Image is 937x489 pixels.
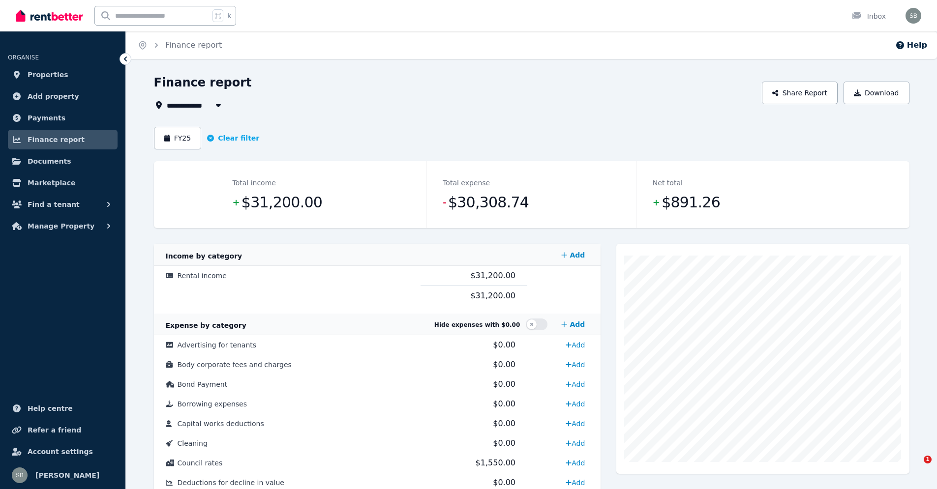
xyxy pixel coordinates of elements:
span: Borrowing expenses [178,400,247,408]
img: stephen bartley [12,467,28,483]
button: Share Report [762,82,838,104]
nav: Breadcrumb [126,31,234,59]
span: + [653,196,660,209]
h1: Finance report [154,75,252,90]
a: Add [562,357,589,373]
span: $0.00 [493,419,515,428]
a: Marketplace [8,173,118,193]
span: $0.00 [493,438,515,448]
a: Add [562,396,589,412]
a: Add [562,416,589,431]
span: - [443,196,446,209]
img: stephen bartley [906,8,921,24]
button: Download [844,82,909,104]
span: ORGANISE [8,54,39,61]
button: Help [895,39,927,51]
span: Bond Payment [178,380,228,388]
span: $31,200.00 [470,291,515,300]
span: $1,550.00 [476,458,515,467]
span: Body corporate fees and charges [178,361,292,369]
span: [PERSON_NAME] [35,469,99,481]
a: Add [557,245,589,265]
span: Cleaning [178,439,208,447]
span: Capital works deductions [178,420,264,428]
span: Refer a friend [28,424,81,436]
span: $30,308.74 [448,193,529,212]
dt: Total expense [443,177,490,189]
span: Payments [28,112,65,124]
button: Manage Property [8,216,118,236]
span: $31,200.00 [242,193,322,212]
span: Council rates [178,459,223,467]
span: Income by category [166,252,242,260]
span: $31,200.00 [470,271,515,280]
a: Add [562,337,589,353]
span: Account settings [28,446,93,458]
span: Help centre [28,403,73,414]
span: $0.00 [493,399,515,408]
a: Refer a friend [8,420,118,440]
button: Clear filter [207,133,259,143]
button: Find a tenant [8,195,118,214]
span: Documents [28,155,71,167]
iframe: Intercom live chat [904,456,927,479]
dt: Total income [233,177,276,189]
div: Inbox [851,11,886,21]
span: Deductions for decline in value [178,479,284,487]
span: Rental income [178,272,227,280]
span: Find a tenant [28,199,80,210]
span: $0.00 [493,478,515,487]
span: Marketplace [28,177,75,189]
span: + [233,196,240,209]
a: Payments [8,108,118,128]
span: Expense by category [166,321,246,329]
span: Manage Property [28,220,94,232]
img: RentBetter [16,8,83,23]
span: $891.26 [662,193,720,212]
a: Add [562,455,589,471]
a: Add property [8,86,118,106]
a: Properties [8,65,118,85]
a: Account settings [8,442,118,461]
span: Add property [28,90,79,102]
a: Add [562,376,589,392]
span: $0.00 [493,379,515,389]
a: Documents [8,151,118,171]
span: 1 [924,456,932,463]
span: Finance report [28,134,85,145]
a: Finance report [165,40,222,50]
button: FY25 [154,127,202,149]
span: Properties [28,69,68,81]
span: Advertising for tenants [178,341,257,349]
a: Help centre [8,399,118,418]
dt: Net total [653,177,683,189]
span: Hide expenses with $0.00 [434,321,520,328]
a: Finance report [8,130,118,149]
span: k [227,12,231,20]
a: Add [562,435,589,451]
span: $0.00 [493,360,515,369]
span: $0.00 [493,340,515,349]
a: Add [557,315,589,334]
